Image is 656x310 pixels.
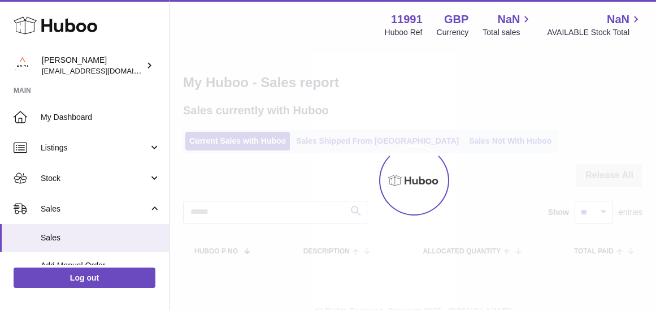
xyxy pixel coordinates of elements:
span: Add Manual Order [41,260,160,271]
span: NaN [607,12,629,27]
a: NaN Total sales [483,12,533,38]
strong: GBP [444,12,468,27]
span: AVAILABLE Stock Total [547,27,642,38]
span: [EMAIL_ADDRESS][DOMAIN_NAME] [42,66,166,75]
a: Log out [14,268,155,288]
span: Total sales [483,27,533,38]
strong: 11991 [391,12,423,27]
div: Huboo Ref [385,27,423,38]
div: [PERSON_NAME] [42,55,144,76]
a: NaN AVAILABLE Stock Total [547,12,642,38]
span: Sales [41,232,160,243]
span: Listings [41,143,149,153]
span: Stock [41,173,149,184]
span: My Dashboard [41,112,160,123]
span: NaN [497,12,520,27]
span: Sales [41,204,149,214]
div: Currency [437,27,469,38]
img: info@an-y1.com [14,57,31,74]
